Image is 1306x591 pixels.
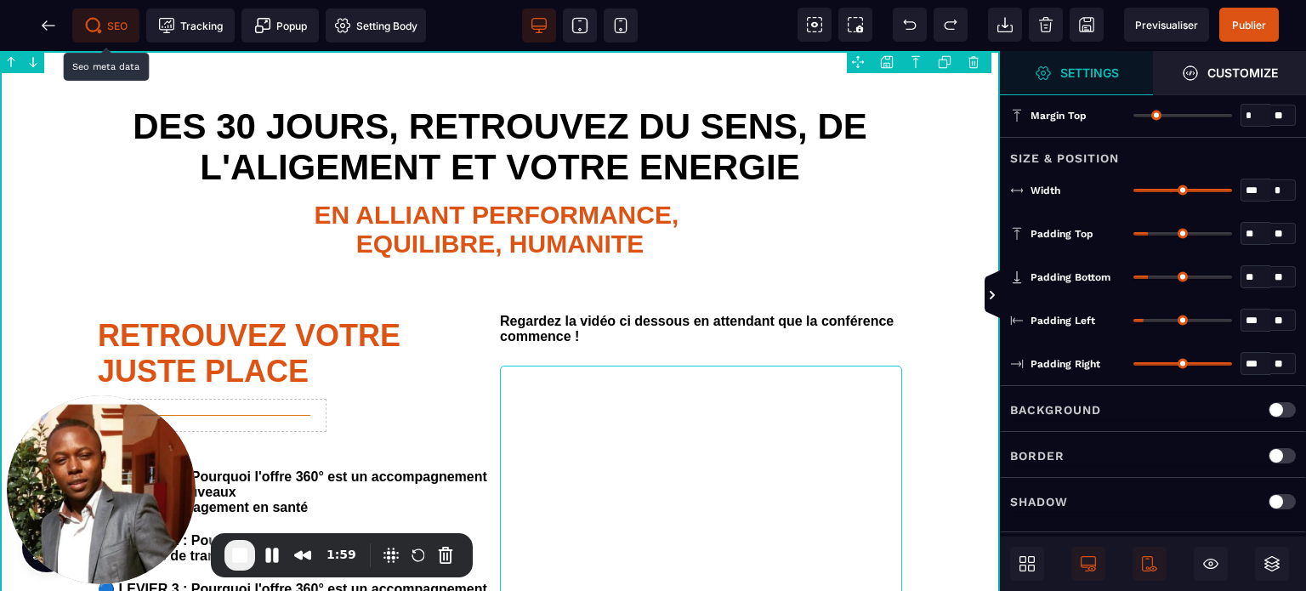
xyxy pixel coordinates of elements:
span: Mobile Only [1133,547,1167,581]
h1: DES 30 JOURS, RETROUVEZ DU SENS, DE L'ALIGEMENT ET VOTRE ENERGIE [85,47,915,145]
span: Preview [1124,8,1209,42]
span: Width [1031,184,1060,197]
strong: Settings [1060,66,1119,79]
text: 🔵 LEVIER 1 : Pourquoi l'offre 360° est un accompagnement adapté aux nouveaux enjeux du management... [98,413,500,469]
span: Publier [1232,19,1266,31]
text: 🔵 LEVIER 3 : Pourquoi l'offre 360° est un accompagnement global, humaniste et sur mesure [98,526,500,565]
span: Padding Bottom [1031,270,1110,284]
span: Padding Top [1031,227,1093,241]
span: Open Blocks [1010,547,1044,581]
span: Padding Left [1031,314,1095,327]
span: Setting Body [334,17,417,34]
span: Open Layer Manager [1255,547,1289,581]
div: Size & Position [1000,137,1306,168]
p: Border [1010,446,1065,466]
span: Desktop Only [1071,547,1105,581]
span: Padding Right [1031,357,1100,371]
p: Background [1010,400,1101,420]
text: 🔵 LEVIER 2 : Pourquoi l'offre 360° est un GPS en période de transformation constante [98,477,500,517]
span: View components [798,8,832,42]
span: Popup [254,17,307,34]
p: Shadow [1010,492,1068,512]
span: Previsualiser [1135,19,1198,31]
span: Tracking [158,17,223,34]
text: Lorem ipsum dolor sit amet, consectetur adipiscing elit. Aliquam [98,382,500,406]
span: Open Style Manager [1153,51,1306,95]
span: SEO [85,17,128,34]
span: Screenshot [838,8,872,42]
span: Hide/Show Block [1194,547,1228,581]
span: Settings [1000,51,1153,95]
strong: Customize [1207,66,1278,79]
h1: RETROUVEZ VOTRE JUSTE PLACE [98,259,500,347]
text: Regardez la vidéo ci dessous en attendant que la conférence commence ! [500,259,902,298]
text: EN ALLIANT PERFORMANCE, EQUILIBRE, HUMANITE [85,145,915,212]
span: Margin Top [1031,109,1087,122]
